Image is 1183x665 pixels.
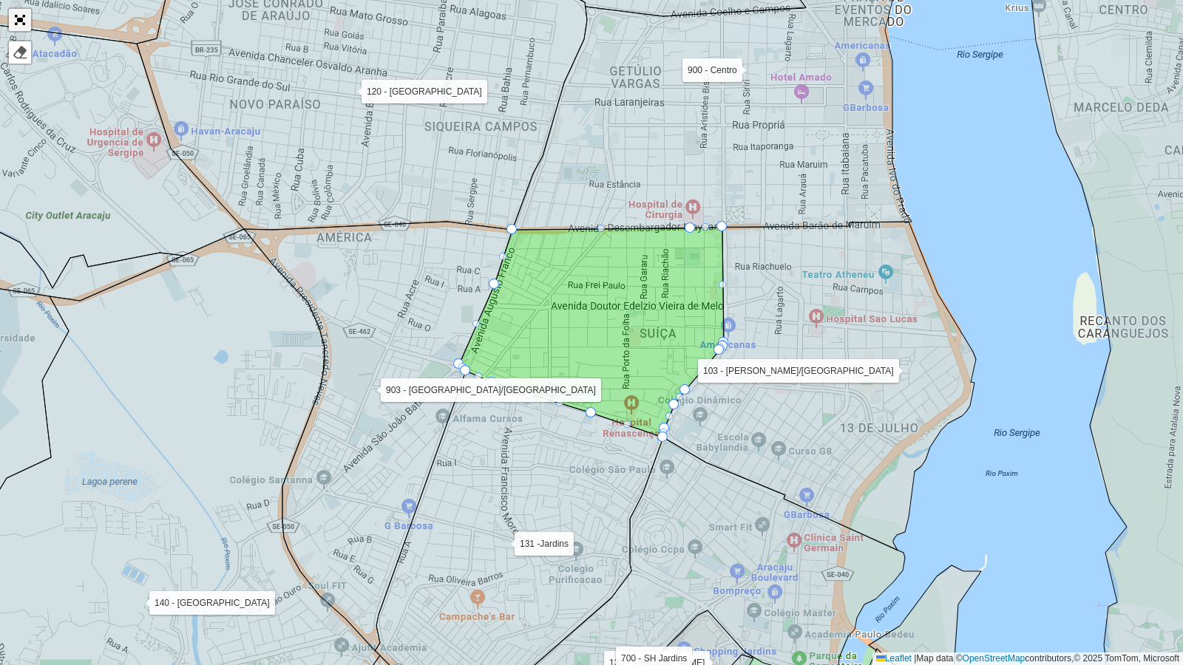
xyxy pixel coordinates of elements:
[876,653,912,664] a: Leaflet
[963,653,1026,664] a: OpenStreetMap
[872,652,1183,665] div: Map data © contributors,© 2025 TomTom, Microsoft
[9,9,31,31] a: Abrir mapa em tela cheia
[9,41,31,64] div: Remover camada(s)
[914,653,916,664] span: |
